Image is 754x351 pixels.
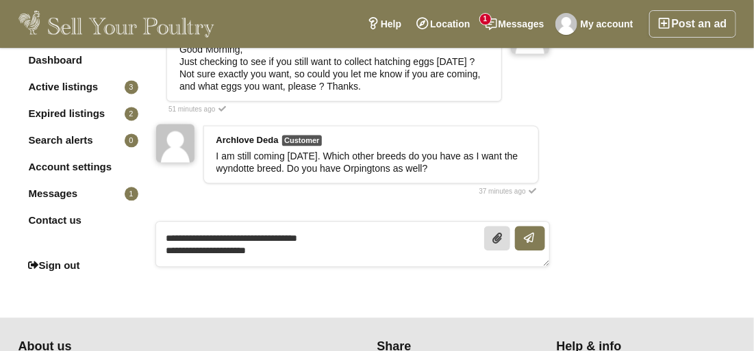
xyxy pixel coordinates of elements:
a: Dashboard [18,48,142,73]
span: 2 [125,107,138,120]
img: Carol Connor [555,13,577,35]
img: Archlove Deda [156,124,194,162]
a: My account [552,10,641,38]
span: Customer [282,135,321,146]
div: I am still coming [DATE]. Which other breeds do you have as I want the wyndotte breed. Do you hav... [216,150,526,174]
span: 3 [125,80,138,94]
strong: Archlove Deda [216,135,279,145]
a: Expired listings2 [18,101,142,126]
a: Location [409,10,477,38]
span: 1 [480,14,491,25]
a: Messages1 [18,181,142,206]
a: Messages1 [478,10,552,38]
span: 0 [125,133,138,147]
img: Sell Your Poultry [18,10,215,38]
a: Account settings [18,155,142,179]
a: Search alerts0 [18,128,142,153]
a: Post an ad [649,10,736,38]
a: Contact us [18,208,142,233]
div: Good Morning, Just checking to see if you still want to collect hatching eggs [DATE] ? Not sure e... [179,43,489,92]
a: Active listings3 [18,75,142,99]
span: 1 [125,187,138,200]
a: Sign out [18,253,142,278]
a: Help [360,10,409,38]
